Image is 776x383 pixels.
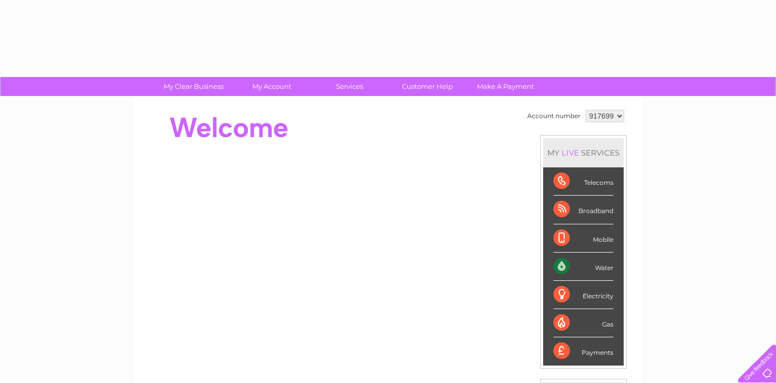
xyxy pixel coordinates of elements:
[553,167,613,196] div: Telecoms
[553,309,613,337] div: Gas
[553,196,613,224] div: Broadband
[151,77,236,96] a: My Clear Business
[463,77,548,96] a: Make A Payment
[553,253,613,281] div: Water
[553,337,613,365] div: Payments
[553,281,613,309] div: Electricity
[560,148,581,158] div: LIVE
[553,224,613,253] div: Mobile
[229,77,314,96] a: My Account
[525,107,583,125] td: Account number
[543,138,624,167] div: MY SERVICES
[385,77,470,96] a: Customer Help
[307,77,392,96] a: Services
